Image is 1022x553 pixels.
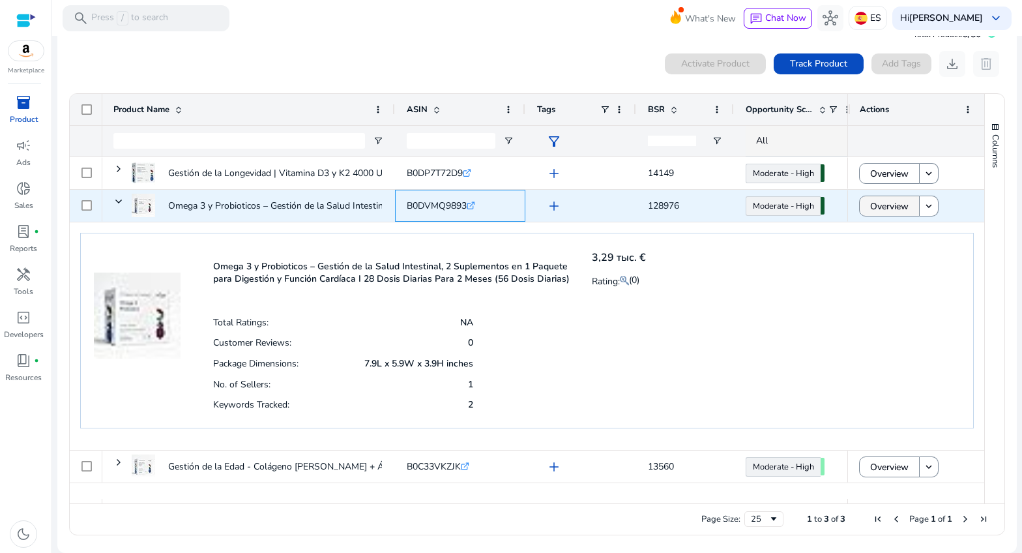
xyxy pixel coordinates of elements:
p: 1 [468,378,473,391]
span: / [117,11,128,25]
span: fiber_manual_record [34,229,39,234]
div: Next Page [960,514,971,524]
p: 7.9L x 5.9W x 3.9H inches [364,357,473,370]
img: 41Rbv6wvVSL._AC_US40_.jpg [132,161,155,185]
span: (0) [629,274,639,286]
span: Overview [870,160,909,187]
button: Open Filter Menu [712,136,722,146]
span: 3 [840,513,845,525]
div: Previous Page [891,514,901,524]
p: Omega 3 y Probioticos – Gestión de la Salud Intestinal, 2 Suplementos en 1 Paquete para Digestión... [213,260,576,285]
span: 69.63 [821,458,825,475]
span: donut_small [16,181,31,196]
span: code_blocks [16,310,31,325]
img: 41jKo5HHnHL._AC_US40_.jpg [132,194,155,217]
span: book_4 [16,353,31,368]
mat-icon: keyboard_arrow_down [923,461,935,473]
span: 3 [824,513,829,525]
span: ASIN [407,104,428,115]
button: Track Product [774,53,864,74]
span: Opportunity Score [746,104,813,115]
p: Sales [14,200,33,211]
span: inventory_2 [16,95,31,110]
a: Moderate - High [746,164,821,183]
span: campaign [16,138,31,153]
div: Last Page [978,514,989,524]
p: Keywords Tracked: [213,398,289,411]
span: add [546,198,562,214]
button: Open Filter Menu [503,136,514,146]
span: Page [909,513,929,525]
span: What's New [685,7,736,30]
button: Overview [859,456,920,477]
p: Gestión de la Longevidad | Vitamina D3 y K2 4000 UI + Magnesio... [168,160,441,187]
span: BSR [648,104,665,115]
span: 13560 [648,460,674,473]
span: keyboard_arrow_down [988,10,1004,26]
button: hub [817,5,843,31]
span: to [814,513,822,525]
span: Product Name [113,104,169,115]
span: fiber_manual_record [34,358,39,363]
span: handyman [16,267,31,282]
span: Overview [870,193,909,220]
p: Hi [900,14,983,23]
span: 1 [931,513,936,525]
span: 1 [947,513,952,525]
p: No. of Sellers: [213,378,270,391]
img: 41mv6C7RCzL._AC_US40_.jpg [132,455,155,478]
span: chat [750,12,763,25]
span: B0DP7T72D9 [407,167,463,179]
span: search [73,10,89,26]
span: Track Product [790,57,847,70]
p: ES [870,7,881,29]
span: B0DVMQ9893 [407,200,467,212]
p: Customer Reviews: [213,336,291,349]
input: ASIN Filter Input [407,133,495,149]
p: Marketplace [8,66,44,76]
span: dark_mode [16,526,31,542]
p: NA [460,316,473,329]
span: Actions [860,104,889,115]
p: Ads [16,157,31,168]
span: hub [823,10,838,26]
span: Tags [537,104,555,115]
img: 41jKo5HHnHL._AC_US40_.jpg [94,247,181,359]
span: 128976 [648,200,679,212]
button: chatChat Now [744,8,812,29]
button: Overview [859,163,920,184]
p: Omega 3 y Probioticos – Gestión de la Salud Intestinal, 2 Suplementos... [168,192,463,219]
p: Developers [4,329,44,340]
span: 14149 [648,167,674,179]
p: Press to search [91,11,168,25]
img: amazon.svg [8,41,44,61]
mat-icon: keyboard_arrow_down [923,200,935,212]
p: Resources [5,372,42,383]
button: download [939,51,965,77]
p: Rating: [592,273,629,288]
span: lab_profile [16,224,31,239]
div: Page Size [744,511,783,527]
div: 25 [751,513,768,525]
span: 1 [807,513,812,525]
span: Chat Now [765,12,806,24]
span: All [756,134,768,147]
span: download [944,56,960,72]
span: add [546,459,562,475]
a: Moderate - High [746,196,821,216]
span: Overview [870,454,909,481]
div: Page Size: [701,513,740,525]
p: Gestión de la Edad - Colágeno [PERSON_NAME] + Ácido Hialurónico + Magnesio... [168,453,504,480]
input: Product Name Filter Input [113,133,365,149]
p: Tools [14,286,33,297]
p: Package Dimensions: [213,357,299,370]
span: filter_alt [546,134,562,149]
span: B0C33VKZJK [407,460,461,473]
button: Open Filter Menu [373,136,383,146]
mat-icon: keyboard_arrow_down [923,168,935,179]
p: Total Ratings: [213,316,269,329]
b: [PERSON_NAME] [909,12,983,24]
div: First Page [873,514,883,524]
button: Overview [859,196,920,217]
span: 74.63 [821,164,825,182]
